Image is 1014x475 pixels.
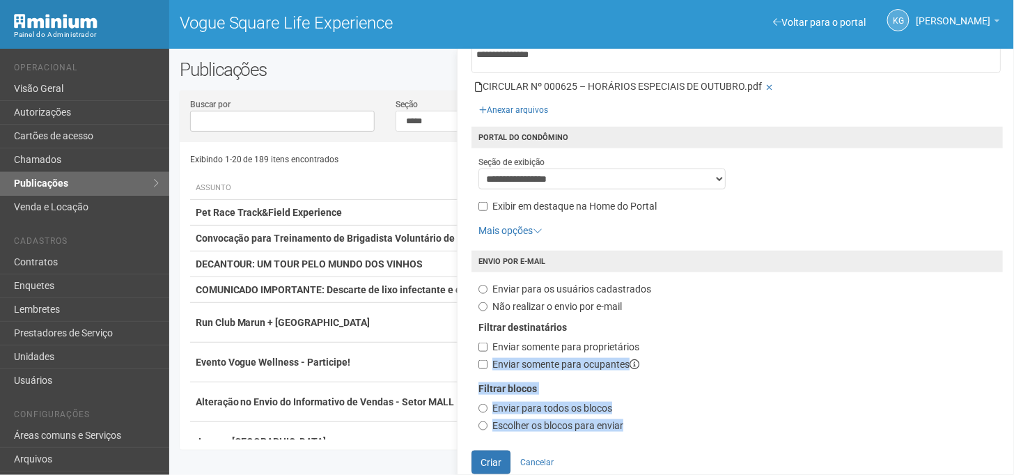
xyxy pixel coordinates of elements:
[887,9,910,31] a: KG
[196,357,351,368] strong: Evento Vogue Wellness - Participe!
[14,63,159,77] li: Operacional
[774,17,866,28] a: Voltar para o portal
[180,14,582,32] h1: Vogue Square Life Experience
[475,80,999,95] li: CIRCULAR Nº 000625 – HORÁRIOS ESPECIAIS DE OUTUBRO.pdf
[196,233,496,244] strong: Convocação para Treinamento de Brigadista Voluntário de Incêndio
[492,201,657,212] span: Exibir em destaque na Home do Portal
[478,341,639,355] label: Enviar somente para proprietários
[196,396,455,407] strong: Alteração no Envio do Informativo de Vendas - Setor MALL
[478,421,487,430] input: Escolher os blocos para enviar
[196,207,343,218] strong: Pet Race Track&Field Experience
[478,225,543,236] a: Mais opções
[478,343,487,352] input: Enviar somente para proprietários
[492,301,622,312] span: Não realizar o envio por e-mail
[478,322,567,333] strong: Filtrar destinatários
[190,149,592,170] div: Exibindo 1-20 de 189 itens encontrados
[196,436,327,447] strong: Jazz na [GEOGRAPHIC_DATA]
[190,177,518,200] th: Assunto
[180,59,511,80] h2: Publicações
[916,17,1000,29] a: [PERSON_NAME]
[513,452,561,473] a: Cancelar
[478,383,537,394] strong: Filtrar blocos
[478,404,487,413] input: Enviar para todos os blocos
[471,95,556,116] div: Anexar arquivos
[471,127,1003,148] h4: Portal do condômino
[766,84,772,92] i: Remover
[478,285,487,294] input: Enviar para os usuários cadastrados
[196,258,423,270] strong: DECANTOUR: UM TOUR PELO MUNDO DOS VINHOS
[492,403,612,414] span: Enviar para todos os blocos
[14,410,159,424] li: Configurações
[14,14,97,29] img: Minium
[478,360,487,369] input: Enviar somente para ocupantes
[14,29,159,41] div: Painel do Administrador
[478,302,487,311] input: Não realizar o envio por e-mail
[471,451,510,474] button: Criar
[190,98,231,111] label: Buscar por
[916,2,991,26] span: Karina Godoy
[478,202,487,211] input: Exibir em destaque na Home do Portal
[478,358,639,372] label: Enviar somente para ocupantes
[492,283,651,295] span: Enviar para os usuários cadastrados
[196,317,370,328] strong: Run Club Marun + [GEOGRAPHIC_DATA]
[196,284,495,295] strong: COMUNICADO IMPORTANTE: Descarte de lixo infectante e entulhos
[396,98,418,111] label: Seção
[471,251,1003,272] h4: Envio por e-mail
[478,156,545,169] label: Seção de exibição
[14,236,159,251] li: Cadastros
[630,359,639,369] i: Locatários e proprietários que estejam na posse do imóvel
[492,420,623,431] span: Escolher os blocos para enviar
